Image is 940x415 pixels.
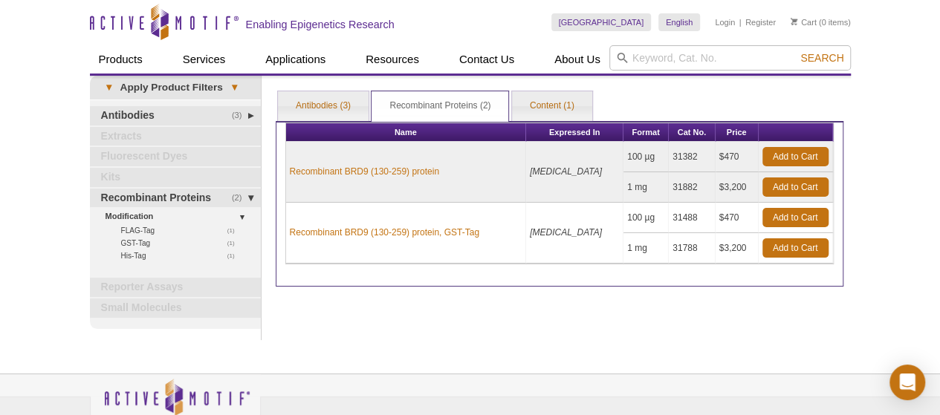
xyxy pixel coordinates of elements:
[762,238,829,258] a: Add to Cart
[90,189,261,208] a: (2)Recombinant Proteins
[716,123,759,142] th: Price
[256,45,334,73] a: Applications
[791,13,851,31] li: (0 items)
[800,52,843,64] span: Search
[716,203,759,233] td: $470
[791,18,797,25] img: Your Cart
[669,142,716,172] td: 31382
[90,278,261,297] a: Reporter Assays
[762,208,829,227] a: Add to Cart
[551,13,652,31] a: [GEOGRAPHIC_DATA]
[121,249,243,262] a: (1)His-Tag
[90,106,261,125] a: (3)Antibodies
[623,123,669,142] th: Format
[530,227,602,238] i: [MEDICAL_DATA]
[121,237,243,249] a: (1)GST-Tag
[512,91,592,121] a: Content (1)
[658,13,700,31] a: English
[278,91,369,121] a: Antibodies (3)
[762,147,829,166] a: Add to Cart
[745,17,776,27] a: Register
[286,123,527,142] th: Name
[716,142,759,172] td: $470
[669,203,716,233] td: 31488
[715,17,735,27] a: Login
[623,203,669,233] td: 100 µg
[716,172,759,203] td: $3,200
[372,91,508,121] a: Recombinant Proteins (2)
[174,45,235,73] a: Services
[669,172,716,203] td: 31882
[796,51,848,65] button: Search
[669,233,716,264] td: 31788
[290,165,439,178] a: Recombinant BRD9 (130-259) protein
[246,18,395,31] h2: Enabling Epigenetics Research
[739,13,742,31] li: |
[762,177,829,197] a: Add to Cart
[526,123,623,142] th: Expressed In
[90,45,152,73] a: Products
[669,123,716,142] th: Cat No.
[545,45,609,73] a: About Us
[609,45,851,71] input: Keyword, Cat. No.
[227,237,243,249] span: (1)
[97,81,120,94] span: ▾
[106,209,252,224] a: Modification
[623,172,669,203] td: 1 mg
[623,233,669,264] td: 1 mg
[716,233,759,264] td: $3,200
[450,45,523,73] a: Contact Us
[290,226,479,239] a: Recombinant BRD9 (130-259) protein, GST-Tag
[530,166,602,177] i: [MEDICAL_DATA]
[90,168,261,187] a: Kits
[90,298,261,318] a: Small Molecules
[223,81,246,94] span: ▾
[90,76,261,99] a: ▾Apply Product Filters▾
[90,147,261,166] a: Fluorescent Dyes
[227,224,243,237] span: (1)
[623,142,669,172] td: 100 µg
[889,365,925,400] div: Open Intercom Messenger
[90,127,261,146] a: Extracts
[791,17,817,27] a: Cart
[121,224,243,237] a: (1)FLAG-Tag
[357,45,428,73] a: Resources
[232,189,250,208] span: (2)
[232,106,250,125] span: (3)
[227,249,243,262] span: (1)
